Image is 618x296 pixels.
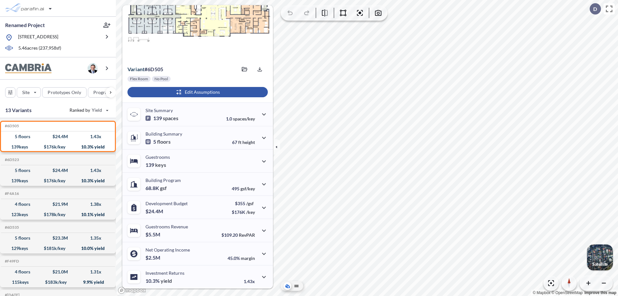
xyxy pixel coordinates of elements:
[240,186,255,191] span: gsf/key
[64,105,113,115] button: Ranked by Yield
[145,231,161,238] p: $5.5M
[145,138,171,145] p: 5
[551,291,583,295] a: OpenStreetMap
[157,138,171,145] span: floors
[145,154,170,160] p: Guestrooms
[127,66,145,72] span: Variant
[246,209,255,215] span: /key
[145,208,164,215] p: $24.4M
[226,116,255,121] p: 1.0
[232,139,255,145] p: 67
[145,108,173,113] p: Site Summary
[118,287,146,294] a: Mapbox homepage
[127,87,268,97] button: Edit Assumptions
[5,106,32,114] p: 13 Variants
[4,259,19,263] h5: Click to copy the code
[160,185,167,191] span: gsf
[228,255,255,261] p: 45.0%
[284,282,291,290] button: Aerial View
[585,291,616,295] a: Improve this map
[145,278,172,284] p: 10.3%
[145,224,188,229] p: Guestrooms Revenue
[88,63,98,73] img: user logo
[88,87,123,98] button: Program
[161,278,172,284] span: yield
[163,115,178,121] span: spaces
[239,232,255,238] span: RevPAR
[18,45,61,52] p: 5.46 acres ( 237,958 sf)
[592,262,608,267] p: Satellite
[233,116,255,121] span: spaces/key
[42,87,87,98] button: Prototypes Only
[587,244,613,270] img: Switcher Image
[4,124,19,128] h5: Click to copy the code
[130,76,148,81] p: Flex Room
[232,186,255,191] p: 495
[48,89,81,96] p: Prototypes Only
[4,225,19,230] h5: Click to copy the code
[5,63,51,73] img: BrandImage
[241,255,255,261] span: margin
[587,244,613,270] button: Switcher ImageSatellite
[17,87,41,98] button: Site
[93,89,111,96] p: Program
[5,22,45,29] p: Renamed Project
[145,115,178,121] p: 139
[145,162,166,168] p: 139
[4,158,19,162] h5: Click to copy the code
[145,247,190,253] p: Net Operating Income
[232,201,255,206] p: $355
[145,254,161,261] p: $2.5M
[533,291,550,295] a: Mapbox
[145,270,184,276] p: Investment Returns
[92,107,102,113] span: Yield
[155,162,166,168] span: keys
[18,33,58,42] p: [STREET_ADDRESS]
[145,185,167,191] p: 68.8K
[145,201,188,206] p: Development Budget
[293,282,300,290] button: Site Plan
[238,139,241,145] span: ft
[221,232,255,238] p: $109.20
[145,177,181,183] p: Building Program
[593,6,597,12] p: D
[242,139,255,145] span: height
[154,76,168,81] p: No Pool
[22,89,30,96] p: Site
[145,131,182,137] p: Building Summary
[127,66,163,72] p: # 6d505
[244,279,255,284] p: 1.43x
[4,191,19,196] h5: Click to copy the code
[232,209,255,215] p: $176K
[246,201,254,206] span: /gsf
